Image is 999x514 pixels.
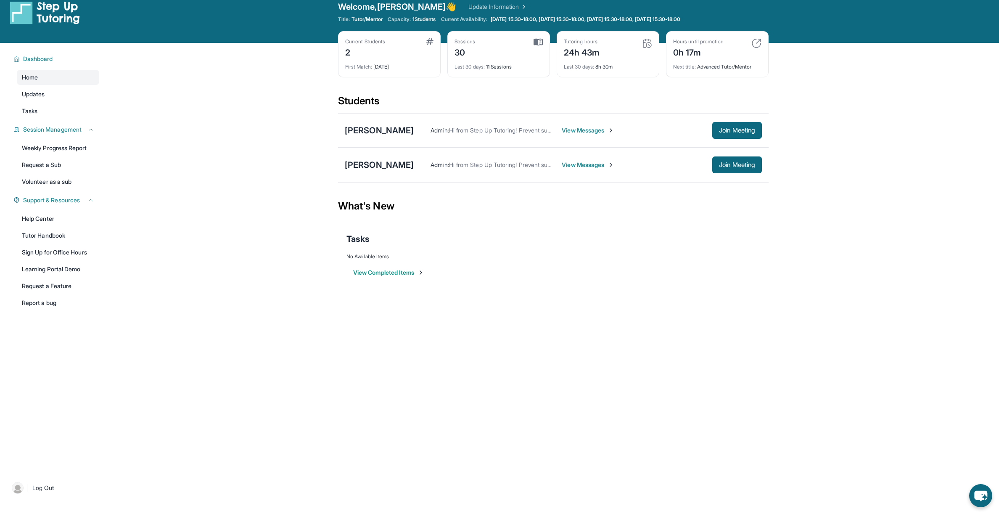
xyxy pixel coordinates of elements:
[712,156,762,173] button: Join Meeting
[562,161,614,169] span: View Messages
[673,45,724,58] div: 0h 17m
[564,38,600,45] div: Tutoring hours
[345,159,414,171] div: [PERSON_NAME]
[351,16,383,23] span: Tutor/Mentor
[20,125,94,134] button: Session Management
[17,228,99,243] a: Tutor Handbook
[431,161,449,168] span: Admin :
[17,157,99,172] a: Request a Sub
[441,16,487,23] span: Current Availability:
[27,483,29,493] span: |
[642,38,652,48] img: card
[534,38,543,46] img: card
[17,211,99,226] a: Help Center
[17,87,99,102] a: Updates
[17,174,99,189] a: Volunteer as a sub
[751,38,761,48] img: card
[338,16,350,23] span: Title:
[12,482,24,494] img: user-img
[8,479,99,497] a: |Log Out
[562,126,614,135] span: View Messages
[719,128,755,133] span: Join Meeting
[23,196,80,204] span: Support & Resources
[564,45,600,58] div: 24h 43m
[673,64,696,70] span: Next title :
[608,127,614,134] img: Chevron-Right
[455,58,543,70] div: 11 Sessions
[17,103,99,119] a: Tasks
[346,253,760,260] div: No Available Items
[17,140,99,156] a: Weekly Progress Report
[712,122,762,139] button: Join Meeting
[20,196,94,204] button: Support & Resources
[353,268,424,277] button: View Completed Items
[468,3,527,11] a: Update Information
[969,484,992,507] button: chat-button
[22,73,38,82] span: Home
[17,278,99,294] a: Request a Feature
[564,64,594,70] span: Last 30 days :
[519,3,527,11] img: Chevron Right
[345,38,385,45] div: Current Students
[22,107,37,115] span: Tasks
[388,16,411,23] span: Capacity:
[22,90,45,98] span: Updates
[17,70,99,85] a: Home
[455,38,476,45] div: Sessions
[455,45,476,58] div: 30
[489,16,682,23] a: [DATE] 15:30-18:00, [DATE] 15:30-18:00, [DATE] 15:30-18:00, [DATE] 15:30-18:00
[32,484,54,492] span: Log Out
[17,245,99,260] a: Sign Up for Office Hours
[23,55,53,63] span: Dashboard
[346,233,370,245] span: Tasks
[455,64,485,70] span: Last 30 days :
[338,94,769,113] div: Students
[10,1,80,24] img: logo
[17,295,99,310] a: Report a bug
[564,58,652,70] div: 8h 30m
[673,58,761,70] div: Advanced Tutor/Mentor
[412,16,436,23] span: 1 Students
[17,262,99,277] a: Learning Portal Demo
[431,127,449,134] span: Admin :
[345,64,372,70] span: First Match :
[338,188,769,225] div: What's New
[338,1,457,13] span: Welcome, [PERSON_NAME] 👋
[491,16,680,23] span: [DATE] 15:30-18:00, [DATE] 15:30-18:00, [DATE] 15:30-18:00, [DATE] 15:30-18:00
[20,55,94,63] button: Dashboard
[345,58,433,70] div: [DATE]
[719,162,755,167] span: Join Meeting
[345,45,385,58] div: 2
[673,38,724,45] div: Hours until promotion
[345,125,414,136] div: [PERSON_NAME]
[23,125,82,134] span: Session Management
[608,162,614,168] img: Chevron-Right
[426,38,433,45] img: card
